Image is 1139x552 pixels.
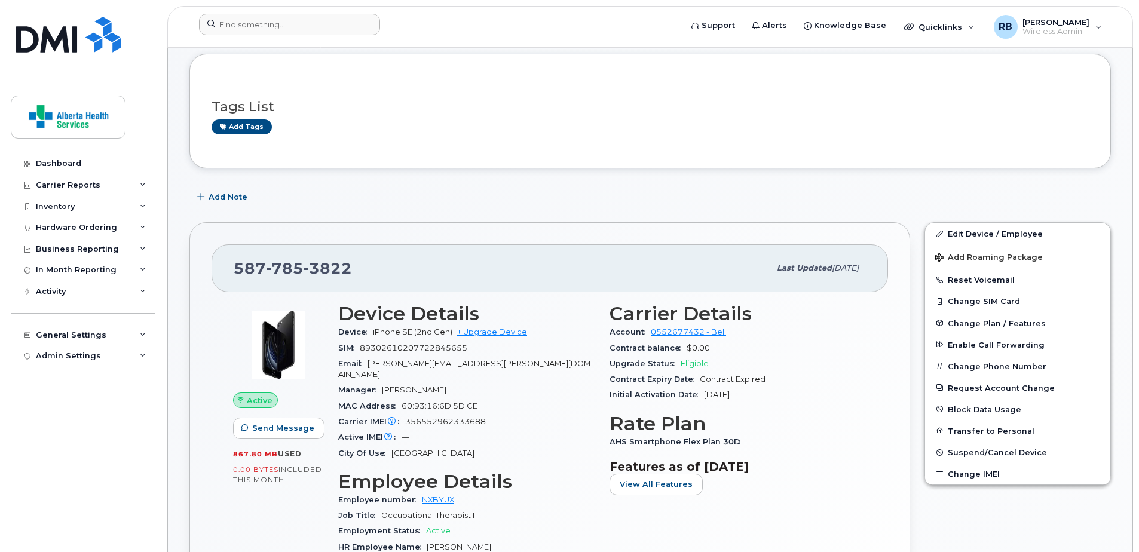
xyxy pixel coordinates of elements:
button: Send Message [233,418,324,439]
button: Change Plan / Features [925,312,1110,334]
h3: Tags List [212,99,1089,114]
button: Transfer to Personal [925,420,1110,441]
span: Wireless Admin [1022,27,1089,36]
a: Support [683,14,743,38]
span: Add Note [209,191,247,203]
a: Alerts [743,14,795,38]
span: Active IMEI [338,433,402,441]
span: Change Plan / Features [948,318,1046,327]
span: — [402,433,409,441]
span: $0.00 [687,344,710,352]
span: 785 [266,259,304,277]
span: 60:93:16:6D:5D:CE [402,401,477,410]
span: [PERSON_NAME] [1022,17,1089,27]
span: [GEOGRAPHIC_DATA] [391,449,474,458]
span: 89302610207722845655 [360,344,467,352]
button: Reset Voicemail [925,269,1110,290]
span: Occupational Therapist I [381,511,474,520]
span: [DATE] [832,263,859,272]
div: Quicklinks [896,15,983,39]
span: Job Title [338,511,381,520]
button: Change SIM Card [925,290,1110,312]
button: Add Roaming Package [925,244,1110,269]
button: Enable Call Forwarding [925,334,1110,355]
span: Send Message [252,422,314,434]
a: Edit Device / Employee [925,223,1110,244]
input: Find something... [199,14,380,35]
span: Add Roaming Package [935,253,1043,264]
button: Request Account Change [925,377,1110,398]
span: Account [610,327,651,336]
div: Ryan Ballesteros [985,15,1110,39]
span: Contract balance [610,344,687,352]
span: Alerts [762,20,787,32]
span: Manager [338,385,382,394]
span: HR Employee Name [338,542,427,551]
h3: Device Details [338,303,595,324]
span: Active [426,526,451,535]
span: Initial Activation Date [610,390,704,399]
span: View All Features [620,479,693,490]
span: Support [702,20,735,32]
span: RB [999,20,1012,34]
span: AHS Smartphone Flex Plan 30D [610,437,746,446]
span: Eligible [681,359,709,368]
span: Contract Expired [700,375,766,384]
a: NXBYUX [422,495,454,504]
span: Suspend/Cancel Device [948,448,1047,457]
span: iPhone SE (2nd Gen) [373,327,452,336]
h3: Carrier Details [610,303,867,324]
button: Change IMEI [925,463,1110,484]
span: [PERSON_NAME] [427,542,491,551]
span: MAC Address [338,401,402,410]
button: Block Data Usage [925,398,1110,420]
span: 867.80 MB [233,450,278,458]
span: SIM [338,344,360,352]
a: 0552677432 - Bell [651,327,726,336]
button: View All Features [610,474,703,495]
span: Email [338,359,368,368]
span: Active [247,395,272,406]
span: 356552962333688 [405,417,486,426]
h3: Employee Details [338,471,595,492]
span: Carrier IMEI [338,417,405,426]
span: Upgrade Status [610,359,681,368]
button: Change Phone Number [925,355,1110,377]
h3: Features as of [DATE] [610,459,867,474]
span: Knowledge Base [814,20,886,32]
span: 3822 [304,259,352,277]
span: Enable Call Forwarding [948,340,1045,349]
a: + Upgrade Device [457,327,527,336]
span: [PERSON_NAME][EMAIL_ADDRESS][PERSON_NAME][DOMAIN_NAME] [338,359,590,379]
span: Employee number [338,495,422,504]
span: Last updated [777,263,832,272]
span: [DATE] [704,390,730,399]
h3: Rate Plan [610,413,867,434]
span: Contract Expiry Date [610,375,700,384]
button: Add Note [189,186,258,208]
span: Device [338,327,373,336]
img: image20231002-3703462-1mz9tax.jpeg [243,309,314,381]
span: used [278,449,302,458]
span: Employment Status [338,526,426,535]
span: 0.00 Bytes [233,465,278,474]
span: City Of Use [338,449,391,458]
span: Quicklinks [918,22,962,32]
span: 587 [234,259,352,277]
a: Knowledge Base [795,14,895,38]
span: [PERSON_NAME] [382,385,446,394]
button: Suspend/Cancel Device [925,441,1110,463]
a: Add tags [212,119,272,134]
